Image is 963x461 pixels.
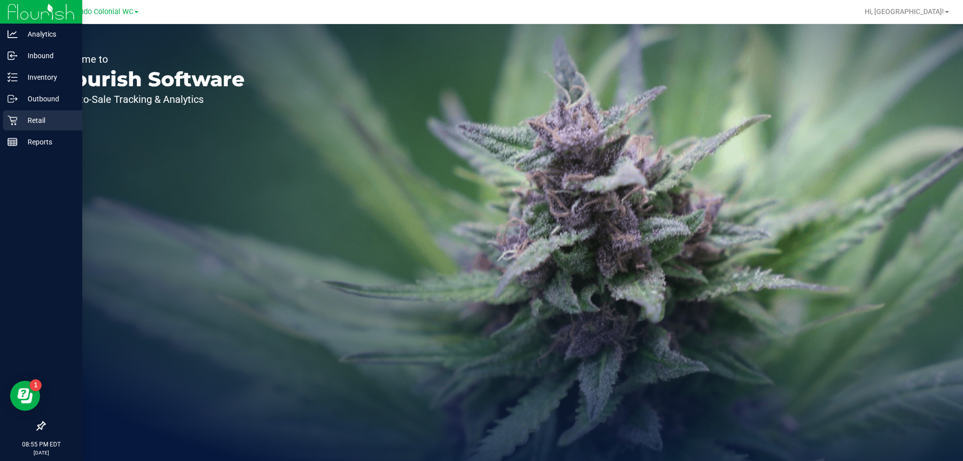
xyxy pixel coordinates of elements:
[66,8,133,16] span: Orlando Colonial WC
[18,136,78,148] p: Reports
[18,71,78,83] p: Inventory
[18,28,78,40] p: Analytics
[8,94,18,104] inline-svg: Outbound
[8,115,18,125] inline-svg: Retail
[5,440,78,449] p: 08:55 PM EDT
[10,381,40,411] iframe: Resource center
[8,72,18,82] inline-svg: Inventory
[18,50,78,62] p: Inbound
[5,449,78,456] p: [DATE]
[865,8,944,16] span: Hi, [GEOGRAPHIC_DATA]!
[18,93,78,105] p: Outbound
[8,137,18,147] inline-svg: Reports
[54,54,245,64] p: Welcome to
[8,29,18,39] inline-svg: Analytics
[54,94,245,104] p: Seed-to-Sale Tracking & Analytics
[18,114,78,126] p: Retail
[8,51,18,61] inline-svg: Inbound
[54,69,245,89] p: Flourish Software
[30,379,42,391] iframe: Resource center unread badge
